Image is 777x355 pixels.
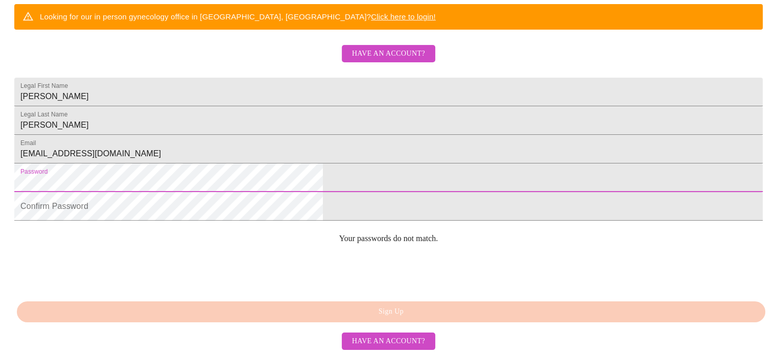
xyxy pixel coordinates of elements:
p: Your passwords do not match. [14,234,763,243]
button: Have an account? [342,333,435,350]
a: Click here to login! [371,12,436,21]
button: Have an account? [342,45,435,63]
a: Have an account? [339,336,438,345]
iframe: reCAPTCHA [14,251,170,291]
a: Have an account? [339,56,438,65]
span: Have an account? [352,335,425,348]
span: Have an account? [352,48,425,60]
div: Looking for our in person gynecology office in [GEOGRAPHIC_DATA], [GEOGRAPHIC_DATA]? [40,7,436,26]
